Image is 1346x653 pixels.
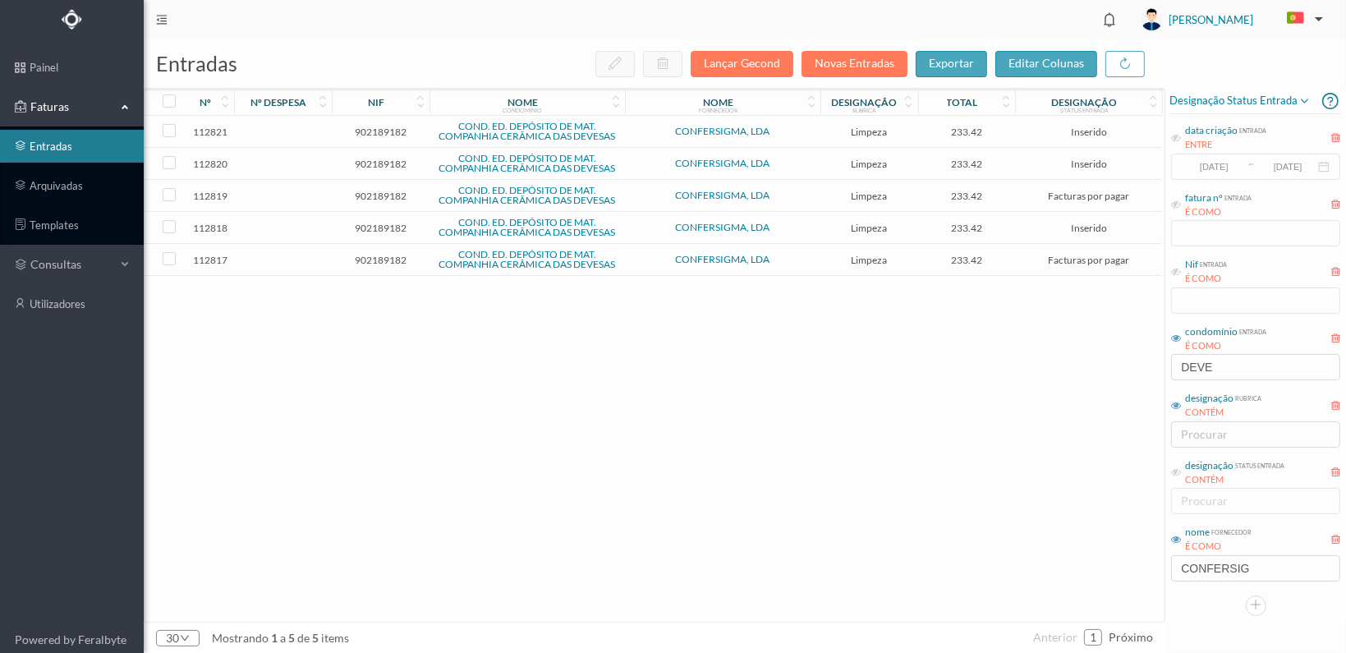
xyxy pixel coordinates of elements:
[503,107,542,113] div: condomínio
[212,631,269,645] span: mostrando
[922,222,1012,234] span: 233.42
[30,256,113,273] span: consultas
[1185,123,1238,138] div: data criação
[675,157,769,169] a: CONFERSIGMA, LDA
[156,51,237,76] span: entradas
[439,152,615,174] a: COND. ED. DEPÓSITO DE MAT. COMPANHIA CERÂMICA DAS DEVESAS
[166,626,179,651] div: 30
[1033,624,1077,651] li: Página Anterior
[1274,6,1330,32] button: PT
[922,158,1012,170] span: 233.42
[1185,138,1266,152] div: ENTRE
[336,126,425,138] span: 902189182
[321,631,349,645] span: items
[286,631,297,645] span: 5
[947,96,978,108] div: total
[1109,624,1153,651] li: Página Seguinte
[825,254,914,266] span: Limpeza
[1060,107,1109,113] div: status entrada
[699,107,737,113] div: fornecedor
[336,158,425,170] span: 902189182
[190,158,230,170] span: 112820
[1233,391,1261,403] div: rubrica
[1033,630,1077,644] span: anterior
[922,190,1012,202] span: 233.42
[1141,8,1163,30] img: user_titan3.af2715ee.jpg
[269,631,280,645] span: 1
[1019,190,1157,202] span: Facturas por pagar
[703,96,733,108] div: nome
[156,14,168,25] i: icon: menu-fold
[26,99,117,115] span: Faturas
[1185,191,1223,205] div: fatura nº
[1185,540,1252,554] div: É COMO
[179,633,190,643] i: icon: down
[439,248,615,270] a: COND. ED. DEPÓSITO DE MAT. COMPANHIA CERÂMICA DAS DEVESAS
[336,222,425,234] span: 902189182
[1233,458,1284,471] div: status entrada
[832,96,898,108] div: designação
[297,631,310,645] span: de
[675,221,769,233] a: CONFERSIGMA, LDA
[368,96,384,108] div: nif
[190,254,230,266] span: 112817
[62,9,82,30] img: Logo
[439,120,615,142] a: COND. ED. DEPÓSITO DE MAT. COMPANHIA CERÂMICA DAS DEVESAS
[916,51,987,77] button: exportar
[825,158,914,170] span: Limpeza
[922,254,1012,266] span: 233.42
[1185,473,1284,487] div: CONTÉM
[1084,629,1102,646] li: 1
[439,184,615,206] a: COND. ED. DEPÓSITO DE MAT. COMPANHIA CERÂMICA DAS DEVESAS
[825,190,914,202] span: Limpeza
[802,51,907,77] button: Novas Entradas
[250,96,306,108] div: nº despesa
[1109,630,1153,644] span: próximo
[1238,324,1266,337] div: entrada
[1238,123,1266,136] div: entrada
[1198,257,1227,269] div: entrada
[802,56,916,70] span: Novas Entradas
[1099,9,1120,30] i: icon: bell
[200,96,211,108] div: nº
[1185,406,1261,420] div: CONTÉM
[675,189,769,201] a: CONFERSIGMA, LDA
[929,56,974,70] span: exportar
[852,107,876,113] div: rubrica
[1185,257,1198,272] div: Nif
[1169,91,1311,111] span: Designação status entrada
[1019,254,1157,266] span: Facturas por pagar
[691,51,793,77] button: Lançar Gecond
[1185,324,1238,339] div: condomínio
[825,126,914,138] span: Limpeza
[1185,391,1233,406] div: designação
[1185,458,1233,473] div: designação
[922,126,1012,138] span: 233.42
[190,222,230,234] span: 112818
[336,190,425,202] span: 902189182
[1051,96,1117,108] div: designação
[1185,272,1227,286] div: É COMO
[336,254,425,266] span: 902189182
[1185,525,1210,540] div: nome
[439,216,615,238] a: COND. ED. DEPÓSITO DE MAT. COMPANHIA CERÂMICA DAS DEVESAS
[190,126,230,138] span: 112821
[1185,339,1266,353] div: É COMO
[1085,625,1101,650] a: 1
[675,253,769,265] a: CONFERSIGMA, LDA
[1223,191,1252,203] div: entrada
[1185,205,1252,219] div: É COMO
[1019,158,1157,170] span: Inserido
[1019,126,1157,138] span: Inserido
[995,51,1097,77] button: editar colunas
[1210,525,1252,537] div: fornecedor
[1322,88,1339,113] i: icon: question-circle-o
[1181,426,1323,443] div: procurar
[190,190,230,202] span: 112819
[675,125,769,137] a: CONFERSIGMA, LDA
[310,631,321,645] span: 5
[825,222,914,234] span: Limpeza
[508,96,538,108] div: nome
[1019,222,1157,234] span: Inserido
[280,631,286,645] span: a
